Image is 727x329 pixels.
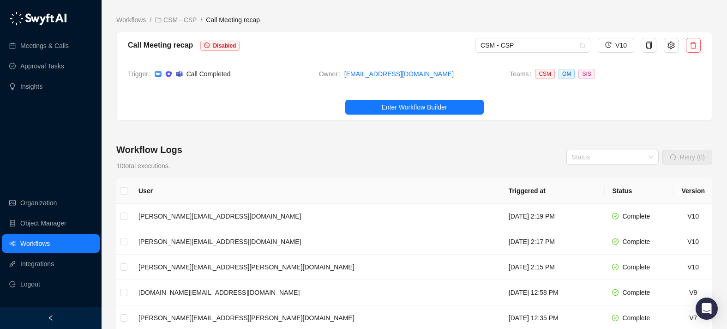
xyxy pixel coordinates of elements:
[20,214,66,232] a: Object Manager
[605,42,612,48] span: history
[20,255,54,273] a: Integrations
[186,70,231,78] span: Call Completed
[204,43,210,48] span: stop
[612,213,619,219] span: check-circle
[559,69,575,79] span: OM
[501,178,605,204] th: Triggered at
[612,315,619,321] span: check-circle
[622,238,650,245] span: Complete
[696,298,718,320] div: Open Intercom Messenger
[662,150,712,164] button: Retry (0)
[344,69,454,79] a: [EMAIL_ADDRESS][DOMAIN_NAME]
[345,100,484,115] button: Enter Workflow Builder
[612,264,619,270] span: check-circle
[319,69,344,79] span: Owner
[622,263,650,271] span: Complete
[131,255,501,280] td: [PERSON_NAME][EMAIL_ADDRESS][PERSON_NAME][DOMAIN_NAME]
[674,229,712,255] td: V10
[622,314,650,322] span: Complete
[131,178,501,204] th: User
[510,69,535,83] span: Teams
[501,229,605,255] td: [DATE] 2:17 PM
[622,213,650,220] span: Complete
[114,15,148,25] a: Workflows
[501,255,605,280] td: [DATE] 2:15 PM
[117,100,712,115] a: Enter Workflow Builder
[155,71,162,78] img: zoom-DkfWWZB2.png
[674,255,712,280] td: V10
[150,15,151,25] li: /
[9,12,67,25] img: logo-05li4sbe.png
[48,315,54,321] span: left
[501,280,605,305] td: [DATE] 12:58 PM
[674,280,712,305] td: V9
[645,42,653,49] span: copy
[501,204,605,229] td: [DATE] 2:19 PM
[674,204,712,229] td: V10
[612,289,619,296] span: check-circle
[128,69,155,79] span: Trigger
[131,229,501,255] td: [PERSON_NAME][EMAIL_ADDRESS][DOMAIN_NAME]
[128,39,193,51] div: Call Meeting recap
[481,38,585,52] span: CSM - CSP
[200,15,202,25] li: /
[20,37,69,55] a: Meetings & Calls
[206,16,260,24] span: Call Meeting recap
[165,71,172,78] img: ix+ea6nV3o2uKgAAAABJRU5ErkJggg==
[622,289,650,296] span: Complete
[153,15,198,25] a: folder CSM - CSP
[9,281,16,287] span: logout
[20,275,40,293] span: Logout
[116,143,182,156] h4: Workflow Logs
[116,162,170,170] span: 10 total executions.
[615,40,627,50] span: V10
[131,204,501,229] td: [PERSON_NAME][EMAIL_ADDRESS][DOMAIN_NAME]
[690,42,697,49] span: delete
[667,42,675,49] span: setting
[20,234,50,253] a: Workflows
[605,178,674,204] th: Status
[381,102,447,112] span: Enter Workflow Builder
[213,43,236,49] span: Disabled
[155,17,162,23] span: folder
[131,280,501,305] td: [DOMAIN_NAME][EMAIL_ADDRESS][DOMAIN_NAME]
[598,38,634,53] button: V10
[674,178,712,204] th: Version
[176,71,183,77] img: microsoft-teams-BZ5xE2bQ.png
[20,57,64,75] a: Approval Tasks
[612,238,619,245] span: check-circle
[578,69,595,79] span: SIS
[20,77,42,96] a: Insights
[20,194,57,212] a: Organization
[535,69,555,79] span: CSM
